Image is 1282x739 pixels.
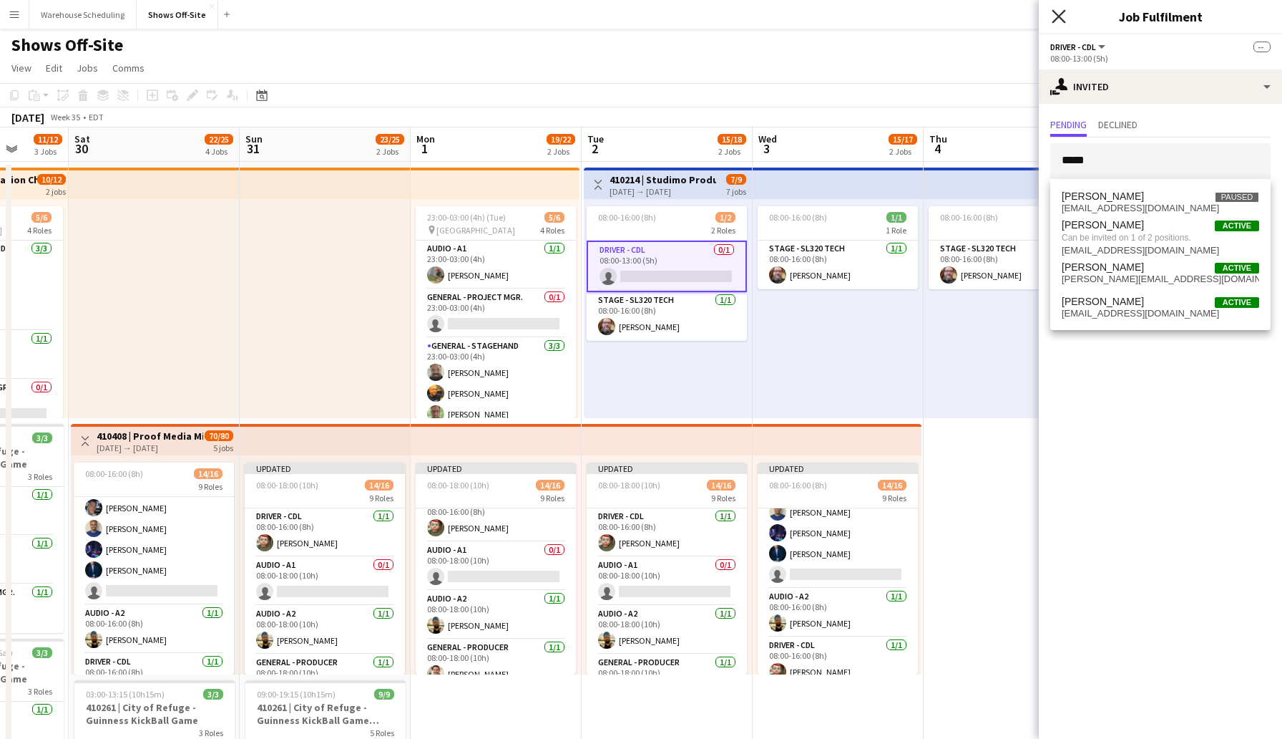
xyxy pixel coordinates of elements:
button: Shows Off-Site [137,1,218,29]
span: 3/3 [32,647,52,658]
span: Thu [929,132,947,145]
span: Active [1215,221,1259,231]
span: 4 [927,140,947,157]
div: 2 Jobs [547,146,574,157]
div: 08:00-13:00 (5h) [1050,53,1271,64]
span: 3 [756,140,777,157]
app-card-role: Video - V11I4/508:00-12:00 (4h)[PERSON_NAME][PERSON_NAME][PERSON_NAME][PERSON_NAME] [74,473,234,605]
span: 9 Roles [540,493,564,503]
app-card-role: General - Project Mgr.0/123:00-03:00 (4h) [416,289,576,338]
span: 7/9 [726,174,746,185]
span: Wed [758,132,777,145]
h3: 410261 | City of Refuge - Guinness KickBall Game Load Out [245,701,406,727]
span: Tue [587,132,604,145]
span: 2 [585,140,604,157]
span: Edit [46,62,62,74]
span: 14/16 [536,480,564,491]
div: 08:00-16:00 (8h)1/22 RolesDriver - CDL0/108:00-13:00 (5h) Stage - SL320 Tech1/108:00-16:00 (8h)[P... [587,206,747,341]
div: Updated08:00-16:00 (8h)14/169 RolesVideo - V11I4/508:00-12:00 (4h)[PERSON_NAME][PERSON_NAME][PERS... [758,463,918,675]
span: 08:00-16:00 (8h) [769,212,827,223]
span: Week 35 [47,112,83,122]
span: 08:00-16:00 (8h) [85,468,143,479]
span: 15/17 [889,134,917,145]
span: 3 Roles [199,728,223,738]
span: 5/6 [544,212,564,223]
app-card-role: General - Producer1/108:00-18:00 (10h) [245,655,405,703]
span: 70/80 [205,430,233,441]
div: 3 Jobs [34,146,62,157]
div: Invited [1039,69,1282,104]
div: 2 Jobs [718,146,745,157]
span: Jeremy Peterson [1062,261,1144,274]
a: Edit [40,59,68,77]
span: 4 Roles [27,225,52,236]
span: 9 Roles [711,493,735,503]
app-card-role: General - Producer1/108:00-18:00 (10h) [587,655,747,703]
span: 08:00-16:00 (8h) [769,480,827,491]
span: 2 Roles [711,225,735,236]
app-card-role: Audio - A11/123:00-03:00 (4h)[PERSON_NAME] [416,241,576,289]
span: 30 [72,140,90,157]
button: Warehouse Scheduling [29,1,137,29]
span: 14/16 [365,480,393,491]
app-card-role: Video - V11I4/508:00-12:00 (4h)[PERSON_NAME][PERSON_NAME][PERSON_NAME][PERSON_NAME] [758,457,918,589]
span: Sat [74,132,90,145]
span: 14/16 [878,480,906,491]
app-card-role: Driver - CDL1/108:00-16:00 (8h)[PERSON_NAME] [416,493,576,542]
span: Sun [245,132,263,145]
span: Mon [416,132,435,145]
app-job-card: 08:00-16:00 (8h)1/11 RoleStage - SL320 Tech1/108:00-16:00 (8h)[PERSON_NAME] [758,206,918,289]
app-card-role: Audio - A21/108:00-18:00 (10h)[PERSON_NAME] [245,606,405,655]
span: 1 [414,140,435,157]
app-job-card: 23:00-03:00 (4h) (Tue)5/6 [GEOGRAPHIC_DATA]4 RolesAudio - A11/123:00-03:00 (4h)[PERSON_NAME]Gener... [416,206,576,418]
span: 5 Roles [370,728,394,738]
div: Updated [245,463,405,474]
app-job-card: Updated08:00-18:00 (10h)14/169 RolesDriver - CDL1/108:00-16:00 (8h)[PERSON_NAME]Audio - A10/108:0... [587,463,747,675]
span: Peter Fontejon [1062,219,1144,231]
span: 03:00-13:15 (10h15m) [86,689,165,700]
app-job-card: 08:00-16:00 (8h)1/11 RoleStage - SL320 Tech1/108:00-16:00 (8h)[PERSON_NAME] [929,206,1089,289]
span: 23/25 [376,134,404,145]
span: mario peterson [1062,296,1144,308]
h1: Shows Off-Site [11,34,123,56]
app-card-role: Audio - A10/108:00-18:00 (10h) [245,557,405,606]
a: Jobs [71,59,104,77]
div: [DATE] → [DATE] [97,443,203,453]
app-card-role: Driver - CDL1/108:00-16:00 (8h) [74,654,234,702]
span: 3 Roles [28,471,52,482]
app-card-role: Audio - A21/108:00-16:00 (8h)[PERSON_NAME] [74,605,234,654]
div: 2 Jobs [889,146,916,157]
span: 19/22 [547,134,575,145]
app-card-role: Driver - CDL1/108:00-16:00 (8h)[PERSON_NAME] [587,508,747,557]
div: 5 jobs [213,441,233,453]
button: Driver - CDL [1050,42,1107,52]
app-card-role: Driver - CDL0/108:00-13:00 (5h) [587,241,747,292]
span: 15/18 [718,134,746,145]
span: 1 Role [886,225,906,236]
h3: 410214 | Studimo Productions [610,173,716,186]
div: Updated [758,463,918,474]
div: Updated08:00-18:00 (10h)14/169 RolesDriver - CDL1/108:00-16:00 (8h)[PERSON_NAME]Audio - A10/108:0... [245,463,405,675]
span: 9 Roles [369,493,393,503]
span: 14/16 [194,468,222,479]
span: 3 Roles [28,686,52,697]
div: 2 Jobs [376,146,403,157]
p: Click on text input to invite a crew [1039,190,1282,215]
span: peterbrazeal@gmail.com [1062,203,1259,214]
span: lmspllc20@gmail.com [1062,245,1259,256]
app-card-role: Driver - CDL1/108:00-16:00 (8h)[PERSON_NAME] [245,508,405,557]
div: [DATE] → [DATE] [610,186,716,197]
span: 22/25 [205,134,233,145]
span: 23:00-03:00 (4h) (Tue) [427,212,506,223]
h3: Job Fulfilment [1039,7,1282,26]
span: 3/3 [203,689,223,700]
span: 09:00-19:15 (10h15m) [257,689,336,700]
div: 7 jobs [726,185,746,197]
span: 11/12 [34,134,62,145]
span: peterson.jeremy98@gmail.com [1062,274,1259,285]
div: Updated [416,463,576,474]
span: 1/2 [715,212,735,223]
